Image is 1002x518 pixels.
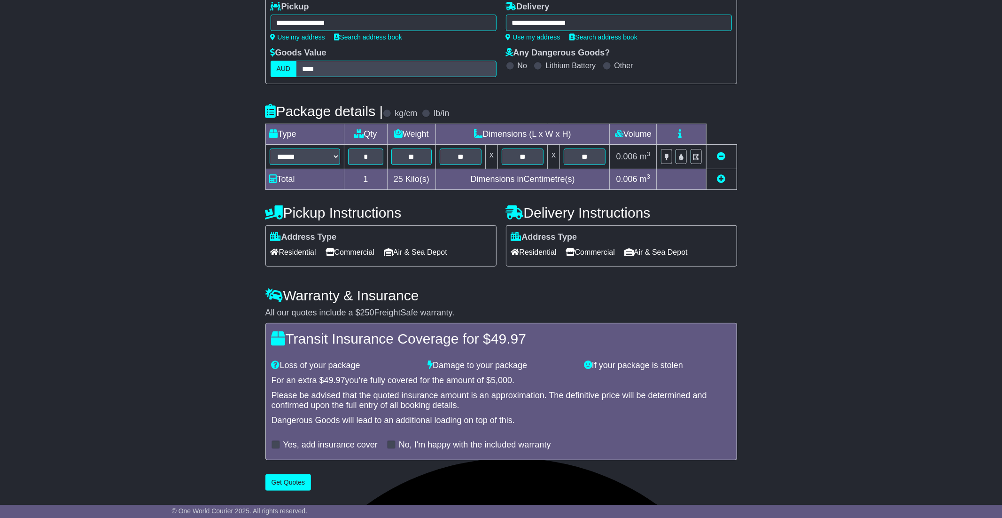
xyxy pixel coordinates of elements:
a: Search address book [334,33,402,41]
div: All our quotes include a $ FreightSafe warranty. [265,308,737,318]
label: Lithium Battery [545,61,596,70]
h4: Delivery Instructions [506,205,737,220]
h4: Package details | [265,103,383,119]
td: Kilo(s) [388,169,436,190]
span: 250 [360,308,374,317]
span: 5,000 [491,376,512,385]
label: Delivery [506,2,550,12]
span: 0.006 [616,174,637,184]
label: Other [614,61,633,70]
span: Residential [511,245,557,259]
td: Dimensions in Centimetre(s) [435,169,610,190]
label: Yes, add insurance cover [283,440,378,450]
td: Dimensions (L x W x H) [435,124,610,145]
button: Get Quotes [265,474,311,491]
span: 49.97 [491,331,526,346]
span: 49.97 [324,376,345,385]
div: For an extra $ you're fully covered for the amount of $ . [272,376,731,386]
a: Search address book [570,33,637,41]
label: Address Type [511,232,577,243]
span: m [640,174,651,184]
div: If your package is stolen [579,361,736,371]
span: Commercial [326,245,374,259]
td: Volume [610,124,657,145]
span: m [640,152,651,161]
label: Pickup [271,2,309,12]
td: Qty [344,124,388,145]
label: No, I'm happy with the included warranty [399,440,551,450]
span: 0.006 [616,152,637,161]
label: lb/in [434,109,449,119]
a: Use my address [506,33,560,41]
sup: 3 [647,173,651,180]
div: Loss of your package [267,361,423,371]
span: Residential [271,245,316,259]
label: kg/cm [395,109,417,119]
div: Damage to your package [423,361,579,371]
span: Air & Sea Depot [384,245,447,259]
label: AUD [271,61,297,77]
td: 1 [344,169,388,190]
a: Remove this item [717,152,726,161]
span: Air & Sea Depot [624,245,688,259]
label: No [518,61,527,70]
td: x [548,145,560,169]
td: x [485,145,497,169]
span: © One World Courier 2025. All rights reserved. [172,507,308,515]
td: Total [265,169,344,190]
span: Commercial [566,245,615,259]
div: Dangerous Goods will lead to an additional loading on top of this. [272,416,731,426]
h4: Pickup Instructions [265,205,497,220]
td: Type [265,124,344,145]
a: Use my address [271,33,325,41]
sup: 3 [647,150,651,157]
label: Address Type [271,232,337,243]
label: Goods Value [271,48,326,58]
label: Any Dangerous Goods? [506,48,610,58]
td: Weight [388,124,436,145]
h4: Warranty & Insurance [265,288,737,303]
h4: Transit Insurance Coverage for $ [272,331,731,346]
a: Add new item [717,174,726,184]
div: Please be advised that the quoted insurance amount is an approximation. The definitive price will... [272,391,731,411]
span: 25 [394,174,403,184]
